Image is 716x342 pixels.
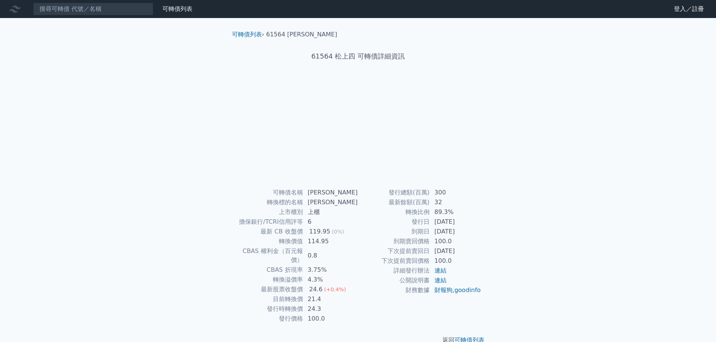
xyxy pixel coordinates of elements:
a: 可轉債列表 [232,31,262,38]
td: [PERSON_NAME] [303,197,358,207]
td: 上市櫃別 [235,207,303,217]
div: 119.95 [308,227,332,236]
td: 6 [303,217,358,227]
td: [DATE] [430,246,481,256]
h1: 61564 松上四 可轉債詳細資訊 [226,51,490,62]
td: 詳細發行辦法 [358,266,430,276]
td: 轉換價值 [235,237,303,246]
td: 最新餘額(百萬) [358,197,430,207]
td: 下次提前賣回日 [358,246,430,256]
td: CBAS 折現率 [235,265,303,275]
td: 100.0 [430,237,481,246]
input: 搜尋可轉債 代號／名稱 [33,3,153,15]
td: 發行價格 [235,314,303,324]
li: › [232,30,264,39]
td: 轉換比例 [358,207,430,217]
td: 上櫃 [303,207,358,217]
td: [DATE] [430,227,481,237]
a: 可轉債列表 [162,5,192,12]
div: 聊天小工具 [678,306,716,342]
td: 300 [430,188,481,197]
td: CBAS 權利金（百元報價） [235,246,303,265]
td: , [430,285,481,295]
td: 目前轉換價 [235,294,303,304]
span: (+0.4%) [324,286,346,292]
td: 發行時轉換價 [235,304,303,314]
div: 24.6 [308,285,324,294]
a: 登入／註冊 [668,3,710,15]
td: [PERSON_NAME] [303,188,358,197]
td: 4.3% [303,275,358,285]
td: 最新 CB 收盤價 [235,227,303,237]
iframe: Chat Widget [678,306,716,342]
td: 到期日 [358,227,430,237]
td: 最新股票收盤價 [235,285,303,294]
td: 轉換標的名稱 [235,197,303,207]
td: 21.4 [303,294,358,304]
td: 下次提前賣回價格 [358,256,430,266]
td: 0.8 [303,246,358,265]
td: 3.75% [303,265,358,275]
td: 100.0 [303,314,358,324]
td: 發行總額(百萬) [358,188,430,197]
a: 連結 [434,277,447,284]
td: 擔保銀行/TCRI信用評等 [235,217,303,227]
td: 100.0 [430,256,481,266]
span: (0%) [332,229,344,235]
td: 可轉債名稱 [235,188,303,197]
a: 財報狗 [434,286,453,294]
td: 財務數據 [358,285,430,295]
a: 連結 [434,267,447,274]
a: goodinfo [454,286,481,294]
td: 24.3 [303,304,358,314]
td: [DATE] [430,217,481,227]
td: 114.95 [303,237,358,246]
td: 到期賣回價格 [358,237,430,246]
td: 發行日 [358,217,430,227]
td: 89.3% [430,207,481,217]
td: 轉換溢價率 [235,275,303,285]
li: 61564 [PERSON_NAME] [266,30,337,39]
td: 32 [430,197,481,207]
td: 公開說明書 [358,276,430,285]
